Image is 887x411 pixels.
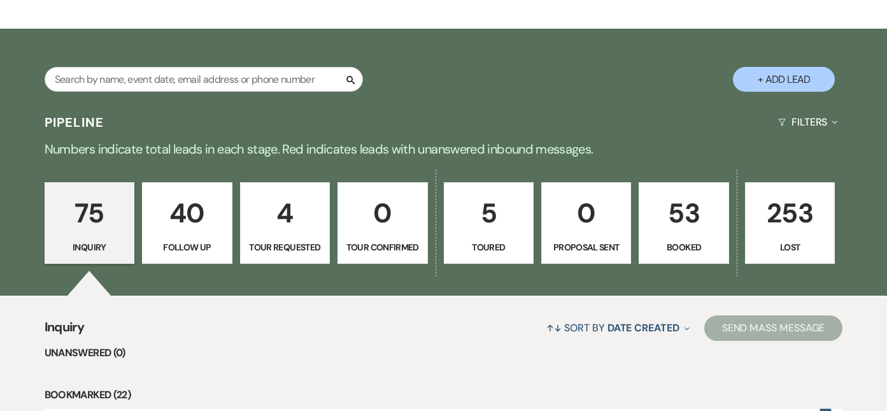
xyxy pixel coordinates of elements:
[45,182,134,264] a: 75Inquiry
[337,182,427,264] a: 0Tour Confirmed
[541,182,631,264] a: 0Proposal Sent
[733,67,835,92] button: + Add Lead
[541,311,694,345] button: Sort By Date Created
[745,182,835,264] a: 253Lost
[53,192,126,234] p: 75
[647,192,720,234] p: 53
[647,240,720,254] p: Booked
[639,182,728,264] a: 53Booked
[346,192,419,234] p: 0
[550,192,623,234] p: 0
[142,182,232,264] a: 40Follow Up
[45,387,843,403] li: Bookmarked (22)
[753,240,827,254] p: Lost
[704,315,843,341] button: Send Mass Message
[452,192,525,234] p: 5
[452,240,525,254] p: Toured
[45,67,363,92] input: Search by name, event date, email address or phone number
[45,317,85,345] span: Inquiry
[346,240,419,254] p: Tour Confirmed
[546,321,562,335] span: ↑↓
[248,240,322,254] p: Tour Requested
[607,321,679,335] span: Date Created
[753,192,827,234] p: 253
[550,240,623,254] p: Proposal Sent
[45,113,104,131] h3: Pipeline
[248,192,322,234] p: 4
[45,345,843,361] li: Unanswered (0)
[240,182,330,264] a: 4Tour Requested
[150,240,224,254] p: Follow Up
[773,105,842,139] button: Filters
[150,192,224,234] p: 40
[444,182,534,264] a: 5Toured
[53,240,126,254] p: Inquiry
